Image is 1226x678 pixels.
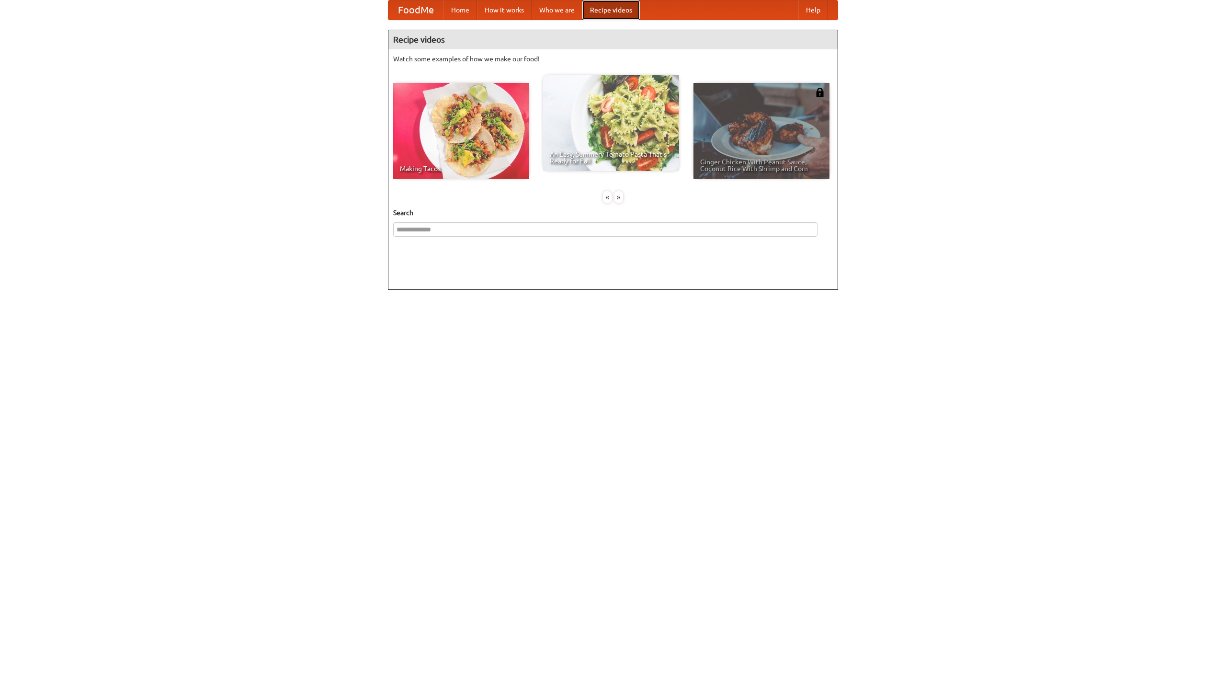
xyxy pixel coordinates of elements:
a: How it works [477,0,532,20]
div: » [614,191,623,203]
a: FoodMe [388,0,443,20]
img: 483408.png [815,88,825,97]
a: Recipe videos [582,0,640,20]
h5: Search [393,208,833,218]
a: An Easy, Summery Tomato Pasta That's Ready for Fall [543,75,679,171]
h4: Recipe videos [388,30,838,49]
a: Who we are [532,0,582,20]
p: Watch some examples of how we make our food! [393,54,833,64]
a: Help [798,0,828,20]
a: Making Tacos [393,83,529,179]
div: « [603,191,612,203]
a: Home [443,0,477,20]
span: An Easy, Summery Tomato Pasta That's Ready for Fall [550,151,672,164]
span: Making Tacos [400,165,522,172]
